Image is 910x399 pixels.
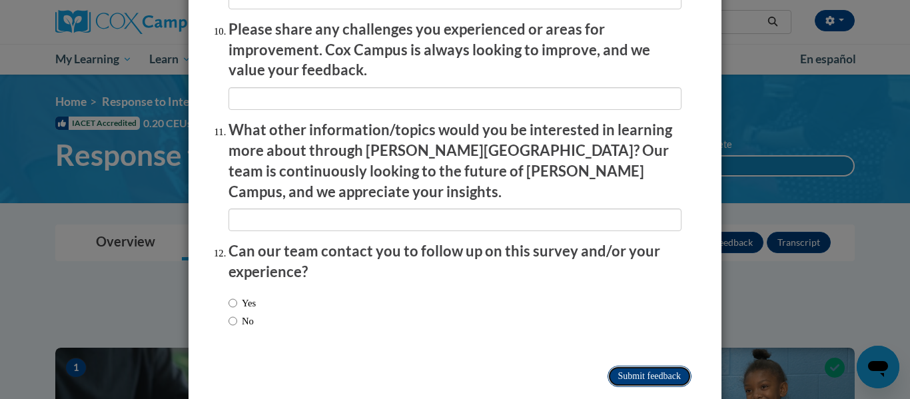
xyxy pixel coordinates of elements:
p: Can our team contact you to follow up on this survey and/or your experience? [228,241,682,282]
label: Yes [228,296,256,310]
p: What other information/topics would you be interested in learning more about through [PERSON_NAME... [228,120,682,202]
input: No [228,314,237,328]
input: Yes [228,296,237,310]
input: Submit feedback [608,366,691,387]
p: Please share any challenges you experienced or areas for improvement. Cox Campus is always lookin... [228,19,682,81]
label: No [228,314,254,328]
